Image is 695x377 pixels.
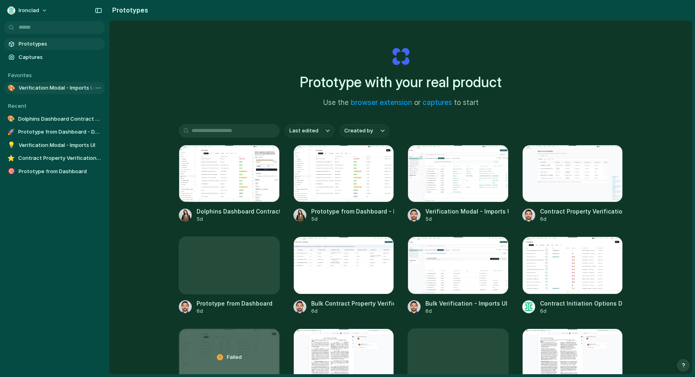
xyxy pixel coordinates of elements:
div: Contract Initiation Options Dashboard [540,299,623,308]
span: Dolphins Dashboard Contract Actions [18,115,102,123]
span: Ironclad [19,6,39,15]
div: 5d [197,216,280,223]
a: captures [423,98,452,107]
span: Contract Property Verification Dashboard [18,154,102,162]
span: Prototypes [19,40,102,48]
a: 🎯Prototype from Dashboard [4,165,105,178]
a: Prototype from Dashboard6d [179,237,280,314]
div: Contract Property Verification Dashboard [540,207,623,216]
span: Favorites [8,72,32,78]
div: 🚀 [7,128,15,136]
a: Bulk Contract Property VerificationBulk Contract Property Verification6d [293,237,394,314]
span: Prototype from Dashboard - Dolphins [18,128,102,136]
div: Prototype from Dashboard [197,299,272,308]
div: 🎨 [7,84,15,92]
div: 6d [540,216,623,223]
div: 5d [425,216,509,223]
span: Created by [344,127,373,135]
a: Contract Initiation Options DashboardContract Initiation Options Dashboard6d [522,237,623,314]
button: Last edited [285,124,335,138]
div: Bulk Verification - Imports UI [425,299,507,308]
a: Contract Property Verification DashboardContract Property Verification Dashboard6d [522,145,623,223]
a: ⭐Contract Property Verification Dashboard [4,152,105,164]
a: 🎨Dolphins Dashboard Contract Actions [4,113,105,125]
a: Captures [4,51,105,63]
span: Prototype from Dashboard [19,168,102,176]
a: Dolphins Dashboard Contract ActionsDolphins Dashboard Contract Actions5d [179,145,280,223]
div: ⭐ [7,154,15,162]
button: Created by [339,124,389,138]
div: 6d [425,308,507,315]
span: Failed [227,353,242,361]
div: 6d [540,308,623,315]
div: Verification Modal - Imports UI [425,207,509,216]
div: Bulk Contract Property Verification [311,299,394,308]
h2: Prototypes [109,5,148,15]
a: Prototypes [4,38,105,50]
a: 💡Verification Modal - Imports UI [4,139,105,151]
div: 6d [311,308,394,315]
a: 🎨Verification Modal - Imports UI [4,82,105,94]
span: Verification Modal - Imports UI [19,141,102,149]
button: Ironclad [4,4,52,17]
h1: Prototype with your real product [300,71,502,93]
span: Last edited [289,127,318,135]
a: browser extension [351,98,412,107]
div: 💡 [7,141,15,149]
a: Verification Modal - Imports UIVerification Modal - Imports UI5d [408,145,509,223]
span: Use the or to start [323,98,479,108]
div: Prototype from Dashboard - Dolphins [311,207,394,216]
span: Captures [19,53,102,61]
a: Bulk Verification - Imports UIBulk Verification - Imports UI6d [408,237,509,314]
a: Prototype from Dashboard - DolphinsPrototype from Dashboard - Dolphins5d [293,145,394,223]
div: 5d [311,216,394,223]
span: Recent [8,103,27,109]
div: 🎯 [7,168,15,176]
div: 🎨 [7,115,15,123]
div: Dolphins Dashboard Contract Actions [197,207,280,216]
div: 6d [197,308,272,315]
a: 🚀Prototype from Dashboard - Dolphins [4,126,105,138]
span: Verification Modal - Imports UI [19,84,102,92]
